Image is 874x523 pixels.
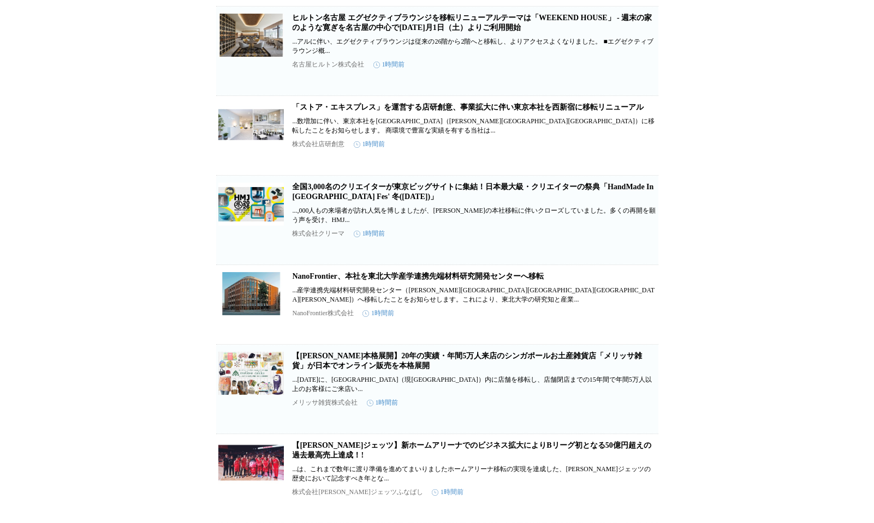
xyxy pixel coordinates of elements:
a: ヒルトン名古屋 エグゼクティブラウンジを移転リニューアルテーマは「WEEKEND HOUSE」 - 週末の家のような寛ぎを名古屋の中心で[DATE]月1日（土）よりご利用開始 [293,14,652,32]
img: 「ストア・エキスプレス」を運営する店研創意、事業拡大に伴い東京本社を西新宿に移転リニューアル [218,103,284,146]
p: 株式会社[PERSON_NAME]ジェッツふなばし [293,488,423,497]
p: メリッサ雑貨株式会社 [293,398,358,407]
p: 株式会社クリーマ [293,229,345,238]
time: 1時間前 [367,398,399,407]
img: 【千葉ジェッツ】新ホームアリーナでのビジネス拡大によりBリーグ初となる50億円超えの過去最高売上達成！! [218,441,284,484]
time: 1時間前 [432,488,463,497]
time: 1時間前 [354,140,385,149]
a: 全国3,000名のクリエイターが東京ビッグサイトに集結！日本最大級・クリエイターの祭典「HandMade In [GEOGRAPHIC_DATA] Fes' 冬([DATE])」 [293,183,654,201]
a: 【[PERSON_NAME]ジェッツ】新ホームアリーナでのビジネス拡大によりBリーグ初となる50億円超えの過去最高売上達成！! [293,441,651,459]
p: ...数増加に伴い、東京本社を[GEOGRAPHIC_DATA]（[PERSON_NAME][GEOGRAPHIC_DATA][GEOGRAPHIC_DATA]）に移転したことをお知らせします。... [293,117,656,135]
p: ...アルに伴い、エグゼクティブラウンジは従来の26階から2階へと移転し、よりアクセスよくなりました。 ■エグゼクティブラウンジ概... [293,37,656,56]
time: 1時間前 [362,309,394,318]
p: 名古屋ヒルトン株式会社 [293,60,365,69]
p: ...,000人もの来場者が訪れ人気を博しましたが、[PERSON_NAME]の本社移転に伴いクローズしていました。多くの再開を願う声を受け、HMJ... [293,206,656,225]
p: ...は、これまで数年に渡り準備を進めてまいりましたホームアリーナ移転の実現を達成した、[PERSON_NAME]ジェッツの歴史において記念すべき年とな... [293,465,656,483]
img: NanoFrontier、本社を東北大学産学連携先端材料研究開発センターへ移転 [218,272,284,315]
img: 全国3,000名のクリエイターが東京ビッグサイトに集結！日本最大級・クリエイターの祭典「HandMade In Japan Fes' 冬(2026)」 [218,182,284,226]
time: 1時間前 [354,229,385,238]
a: 「ストア・エキスプレス」を運営する店研創意、事業拡大に伴い東京本社を西新宿に移転リニューアル [293,103,644,111]
p: NanoFrontier株式会社 [293,309,354,318]
img: 【日本初本格展開】20年の実績・年間5万人来店のシンガポールお土産雑貨店「メリッサ雑貨」が日本でオンライン販売を本格展開 [218,351,284,395]
p: 株式会社店研創意 [293,140,345,149]
p: ...[DATE]に、[GEOGRAPHIC_DATA]（現[GEOGRAPHIC_DATA]）内に店舗を移転し、店舗閉店までの15年間で年間5万人以上のお客様にご来店い... [293,375,656,394]
time: 1時間前 [373,60,405,69]
img: ヒルトン名古屋 エグゼクティブラウンジを移転リニューアルテーマは「WEEKEND HOUSE」 - 週末の家のような寛ぎを名古屋の中心で2025年11月月1日（土）よりご利用開始 [218,13,284,57]
a: NanoFrontier、本社を東北大学産学連携先端材料研究開発センターへ移転 [293,272,544,280]
p: ...産学連携先端材料研究開発センター（[PERSON_NAME][GEOGRAPHIC_DATA][GEOGRAPHIC_DATA][GEOGRAPHIC_DATA][PERSON_NAME]... [293,286,656,304]
a: 【[PERSON_NAME]本格展開】20年の実績・年間5万人来店のシンガポールお土産雑貨店「メリッサ雑貨」が日本でオンライン販売を本格展開 [293,352,643,370]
